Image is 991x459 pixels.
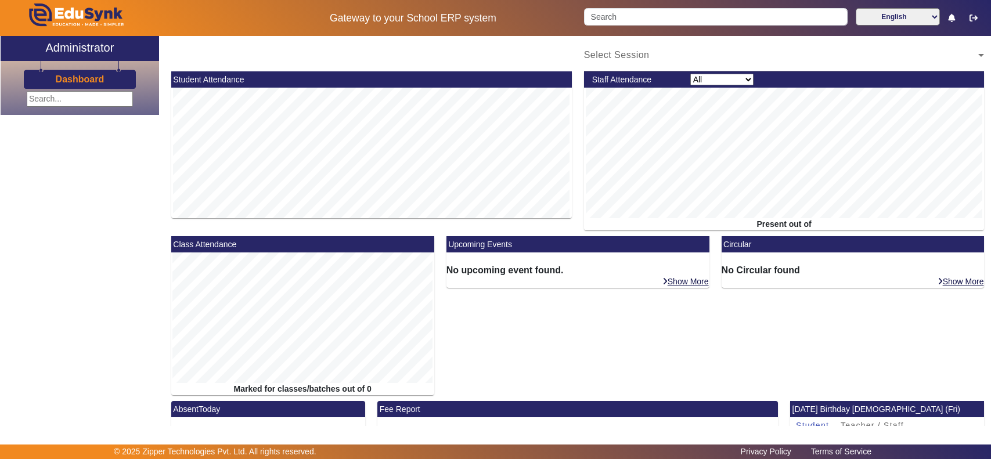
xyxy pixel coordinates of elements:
a: Show More [937,276,985,287]
h6: No upcoming event found. [446,265,709,276]
span: Teacher / Staff [841,421,904,429]
mat-card-header: Circular [722,236,985,252]
mat-card-header: Upcoming Events [446,236,709,252]
a: Administrator [1,36,159,61]
a: Show More [662,276,709,287]
mat-card-header: Class Attendance [171,236,434,252]
mat-card-header: [DATE] Birthday [DEMOGRAPHIC_DATA] (Fri) [790,401,984,417]
input: Search... [27,91,133,107]
span: Student [796,421,829,429]
a: Dashboard [55,73,105,85]
h5: Gateway to your School ERP system [254,12,572,24]
div: Marked for classes/batches out of 0 [171,383,434,395]
p: © 2025 Zipper Technologies Pvt. Ltd. All rights reserved. [114,446,316,458]
input: Search [584,8,847,26]
mat-card-header: Fee Report [377,401,778,417]
div: Staff Attendance [586,74,684,86]
div: Present out of [584,218,985,230]
span: Select Session [584,50,650,60]
mat-card-header: Student Attendance [171,71,572,88]
a: Privacy Policy [735,444,797,459]
mat-card-header: AbsentToday [171,401,365,417]
h6: No Circular found [722,265,985,276]
a: Terms of Service [805,444,877,459]
h3: Dashboard [56,74,104,85]
h2: Administrator [45,41,114,55]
